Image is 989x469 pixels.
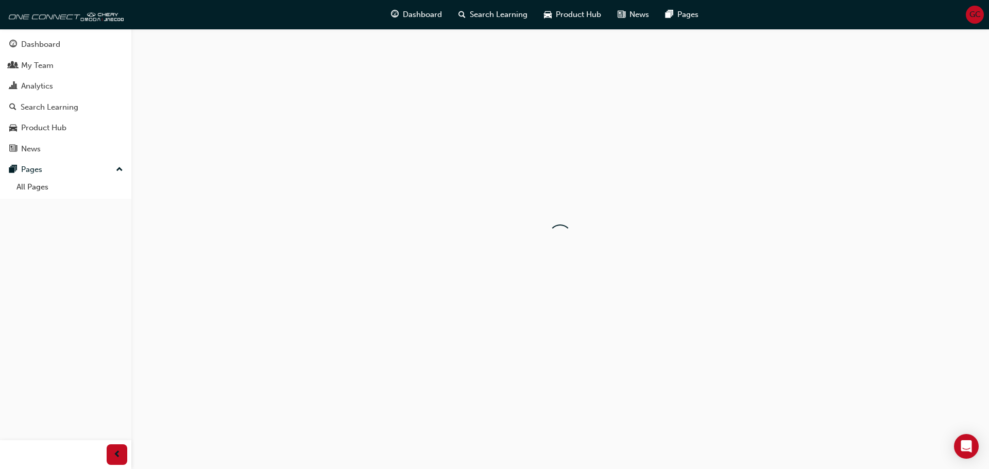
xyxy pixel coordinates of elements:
[9,40,17,49] span: guage-icon
[450,4,536,25] a: search-iconSearch Learning
[4,35,127,54] a: Dashboard
[383,4,450,25] a: guage-iconDashboard
[21,143,41,155] div: News
[391,8,399,21] span: guage-icon
[9,82,17,91] span: chart-icon
[4,33,127,160] button: DashboardMy TeamAnalyticsSearch LearningProduct HubNews
[9,145,17,154] span: news-icon
[536,4,609,25] a: car-iconProduct Hub
[4,98,127,117] a: Search Learning
[21,39,60,50] div: Dashboard
[4,160,127,179] button: Pages
[21,101,78,113] div: Search Learning
[9,124,17,133] span: car-icon
[4,118,127,137] a: Product Hub
[4,77,127,96] a: Analytics
[470,9,527,21] span: Search Learning
[9,61,17,71] span: people-icon
[9,103,16,112] span: search-icon
[5,4,124,25] img: oneconnect
[4,56,127,75] a: My Team
[677,9,698,21] span: Pages
[966,6,984,24] button: GC
[21,122,66,134] div: Product Hub
[969,9,981,21] span: GC
[116,163,123,177] span: up-icon
[458,8,466,21] span: search-icon
[4,140,127,159] a: News
[618,8,625,21] span: news-icon
[21,80,53,92] div: Analytics
[403,9,442,21] span: Dashboard
[21,164,42,176] div: Pages
[629,9,649,21] span: News
[12,179,127,195] a: All Pages
[666,8,673,21] span: pages-icon
[21,60,54,72] div: My Team
[544,8,552,21] span: car-icon
[609,4,657,25] a: news-iconNews
[556,9,601,21] span: Product Hub
[954,434,979,459] div: Open Intercom Messenger
[9,165,17,175] span: pages-icon
[113,448,121,461] span: prev-icon
[657,4,707,25] a: pages-iconPages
